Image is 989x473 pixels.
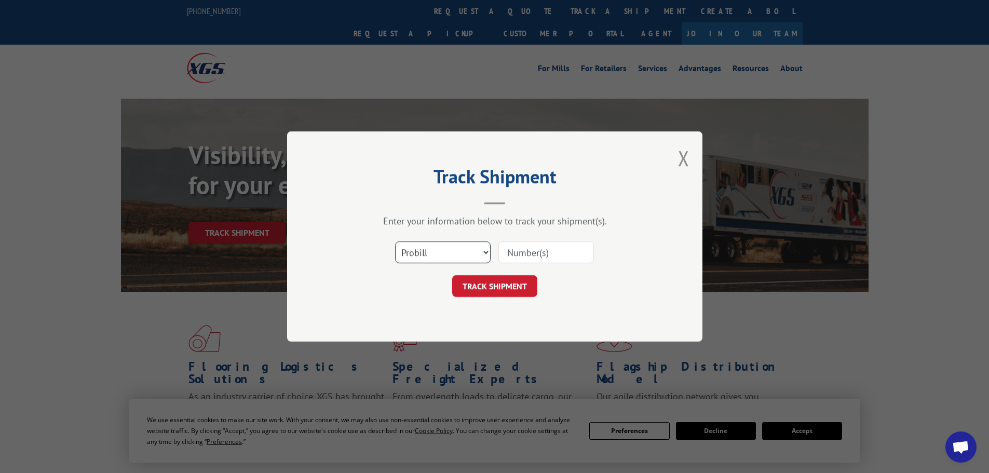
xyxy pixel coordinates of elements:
[452,275,537,297] button: TRACK SHIPMENT
[339,169,651,189] h2: Track Shipment
[945,431,977,463] div: Open chat
[678,144,689,172] button: Close modal
[339,215,651,227] div: Enter your information below to track your shipment(s).
[498,241,594,263] input: Number(s)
